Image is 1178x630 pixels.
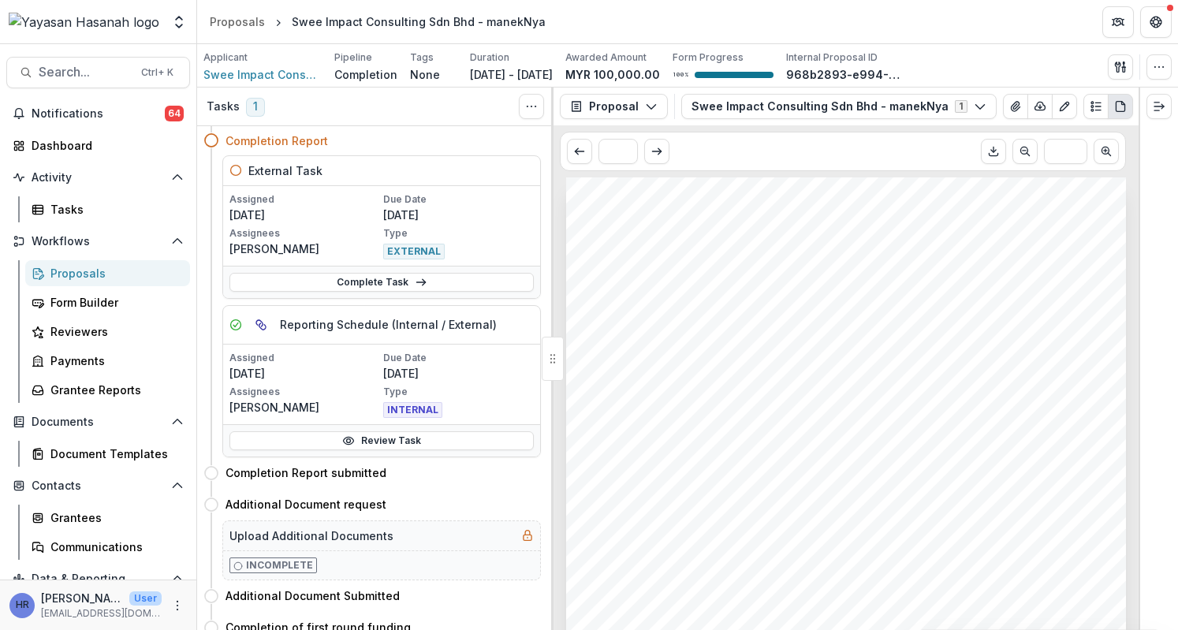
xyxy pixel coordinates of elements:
span: Grant End: [600,390,668,404]
button: Notifications64 [6,101,190,126]
span: Documents [32,416,165,429]
p: Form Progress [673,50,744,65]
a: Form Builder [25,289,190,315]
button: Proposal [560,94,668,119]
button: Scroll to next page [1094,139,1119,164]
a: Document Templates [25,441,190,467]
button: Open Activity [6,165,190,190]
a: Proposals [25,260,190,286]
span: [DATE] [677,377,712,388]
p: Assignees [229,226,380,240]
button: More [168,596,187,615]
a: Swee Impact Consulting Sdn Bhd [203,66,322,83]
button: View Attached Files [1003,94,1028,119]
p: MYR 100,000.00 [565,66,660,83]
p: Awarded Amount [565,50,647,65]
p: Incomplete [246,558,313,572]
img: Yayasan Hasanah logo [9,13,159,32]
p: [PERSON_NAME] [229,399,380,416]
button: Scroll to next page [644,139,669,164]
p: Duration [470,50,509,65]
p: Tags [410,50,434,65]
p: [PERSON_NAME] [229,240,380,257]
h3: Tasks [207,100,240,114]
p: 100 % [673,69,688,80]
p: [DATE] [383,365,534,382]
p: Type [383,385,534,399]
div: Reviewers [50,323,177,340]
h5: External Task [248,162,322,179]
h4: Additional Document request [226,496,386,513]
p: [DATE] - [DATE] [470,66,553,83]
p: [DATE] [229,365,380,382]
p: [PERSON_NAME] [41,590,123,606]
button: Open Documents [6,409,190,434]
h5: Upload Additional Documents [229,527,393,544]
p: [DATE] [383,207,534,223]
div: Document Templates [50,445,177,462]
div: Communications [50,539,177,555]
span: 100000.0 [717,407,764,418]
span: Data & Reporting [32,572,165,586]
p: Type [383,226,534,240]
span: Contacts [32,479,165,493]
button: Open Contacts [6,473,190,498]
a: Grantee Reports [25,377,190,403]
span: [DATE] [672,392,707,403]
button: Search... [6,57,190,88]
div: Grantee Reports [50,382,177,398]
div: Proposals [50,265,177,281]
p: None [410,66,440,83]
p: User [129,591,162,606]
p: Internal Proposal ID [786,50,878,65]
button: Toggle View Cancelled Tasks [519,94,544,119]
h4: Additional Document Submitted [226,587,400,604]
span: Nonprofit DBA: [600,360,695,374]
button: Open Workflows [6,229,190,254]
div: Grantees [50,509,177,526]
div: Dashboard [32,137,177,154]
span: Notifications [32,107,165,121]
p: Assigned [229,192,380,207]
button: PDF view [1108,94,1133,119]
button: Swee Impact Consulting Sdn Bhd - manekNya1 [681,94,997,119]
span: EXTERNAL [383,244,445,259]
div: Swee Impact Consulting Sdn Bhd - manekNya [292,13,546,30]
p: 968b2893-e994-44ae-ace0-c904058e2cd1 [786,66,904,83]
div: Payments [50,352,177,369]
button: Download PDF [981,139,1006,164]
h5: Reporting Schedule (Internal / External) [280,316,497,333]
p: Applicant [203,50,248,65]
button: Edit as form [1052,94,1077,119]
a: Payments [25,348,190,374]
p: Assignees [229,385,380,399]
div: Ctrl + K [138,64,177,81]
button: View dependent tasks [248,312,274,337]
a: Complete Task [229,273,534,292]
button: Open entity switcher [168,6,190,38]
div: Form Builder [50,294,177,311]
button: Scroll to previous page [567,139,592,164]
p: Assigned [229,351,380,365]
a: Proposals [203,10,271,33]
button: Open Data & Reporting [6,566,190,591]
h4: Completion Report [226,132,328,149]
nav: breadcrumb [203,10,552,33]
span: 1 [246,98,265,117]
span: Swee Impact Consulting Sdn Bhd - manekNya [600,328,929,343]
span: Awarded Amount: [600,405,713,419]
div: Proposals [210,13,265,30]
span: INTERNAL [383,402,442,418]
a: Dashboard [6,132,190,158]
h4: Completion Report submitted [226,464,386,481]
a: Communications [25,534,190,560]
button: Scroll to previous page [1012,139,1038,164]
span: Activity [32,171,165,185]
span: 64 [165,106,184,121]
span: Search... [39,65,132,80]
p: Due Date [383,351,534,365]
button: Get Help [1140,6,1172,38]
div: Hanis Anissa binti Abd Rafar [16,600,29,610]
a: Tasks [25,196,190,222]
